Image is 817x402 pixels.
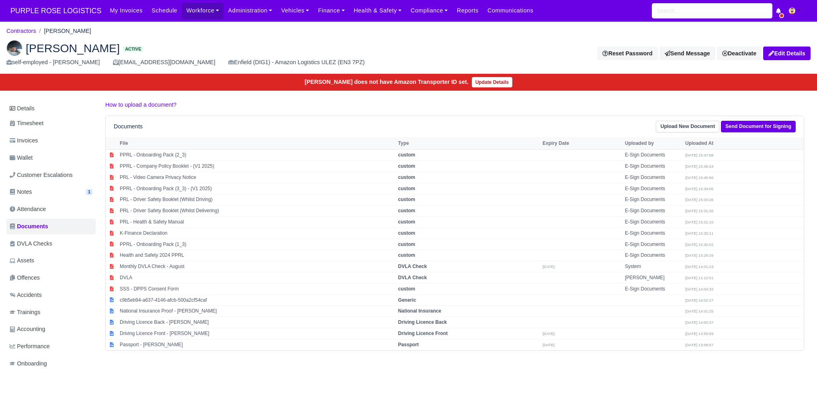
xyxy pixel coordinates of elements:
td: National Insurance Proof - [PERSON_NAME] [118,306,396,317]
a: Schedule [147,3,182,18]
small: [DATE] 15:31:36 [685,209,713,213]
a: How to upload a document? [105,102,176,108]
a: Health & Safety [349,3,406,18]
td: PPRL - Onboarding Pack (3_3) - (V1 2025) [118,183,396,194]
button: Reset Password [597,47,657,60]
a: Vehicles [277,3,314,18]
a: Customer Escalations [6,167,96,183]
strong: custom [398,197,416,202]
a: Wallet [6,150,96,166]
a: Performance [6,339,96,354]
small: [DATE] 14:01:23 [685,264,713,269]
th: Uploaded At [683,137,743,149]
small: [DATE] 15:47:08 [685,153,713,157]
strong: custom [398,230,416,236]
span: Active [123,46,143,52]
td: PPRL - Company Policy Booklet - (V1 2025) [118,160,396,172]
small: [DATE] 15:30:11 [685,231,713,236]
strong: custom [398,152,416,158]
td: PRL - Driver Safety Booklet (Whilst Delivering) [118,205,396,217]
td: E-Sign Documents [623,216,683,227]
strong: Passport [398,342,419,347]
td: System [623,261,683,272]
td: E-Sign Documents [623,194,683,205]
a: Edit Details [763,47,811,60]
a: Workforce [182,3,224,18]
td: PPRL - Onboarding Pack (2_3) [118,150,396,161]
div: Enfield (DIG1) - Amazon Logistics ULEZ (EN3 7PZ) [228,58,364,67]
a: Trainings [6,305,96,320]
span: Offences [10,273,40,282]
small: [DATE] 15:45:56 [685,175,713,180]
a: My Invoices [105,3,147,18]
strong: custom [398,163,416,169]
span: Trainings [10,308,40,317]
div: [EMAIL_ADDRESS][DOMAIN_NAME] [113,58,215,67]
th: File [118,137,396,149]
td: PRL - Health & Safety Manual [118,216,396,227]
strong: custom [398,208,416,213]
td: E-Sign Documents [623,239,683,250]
a: Onboarding [6,356,96,372]
span: Wallet [10,153,33,162]
div: self-employed - [PERSON_NAME] [6,58,100,67]
a: Upload New Document [656,121,719,132]
td: K-Finance Declaration [118,227,396,239]
a: Details [6,101,96,116]
li: [PERSON_NAME] [36,26,91,36]
a: Deactivate [717,47,762,60]
span: Accidents [10,290,42,300]
input: Search... [652,3,772,18]
a: Offences [6,270,96,286]
td: Driving Licence Back - [PERSON_NAME] [118,317,396,328]
a: Notes 1 [6,184,96,200]
strong: custom [398,175,416,180]
td: E-Sign Documents [623,150,683,161]
strong: Driving Licence Back [398,319,447,325]
div: Tugay Yildiz [0,34,817,74]
a: Assets [6,253,96,268]
strong: custom [398,252,416,258]
small: [DATE] 15:46:24 [685,164,713,169]
a: Attendance [6,201,96,217]
a: Documents [6,219,96,234]
td: c9b5eb94-a637-4146-afcb-500a2cf54caf [118,294,396,306]
span: Notes [10,187,32,197]
span: Performance [10,342,50,351]
small: [DATE] 14:01:25 [685,309,713,313]
small: [DATE] 14:02:27 [685,298,713,303]
a: PURPLE ROSE LOGISTICS [6,3,105,19]
span: Documents [10,222,48,231]
small: [DATE] [543,331,555,336]
a: Communications [483,3,538,18]
small: [DATE] 13:58:57 [685,343,713,347]
strong: DVLA Check [398,275,427,280]
td: [PERSON_NAME] [623,272,683,283]
th: Expiry Date [541,137,623,149]
span: Accounting [10,325,45,334]
span: 1 [86,189,92,195]
small: [DATE] 14:00:37 [685,320,713,325]
a: Reports [453,3,483,18]
strong: custom [398,186,416,191]
strong: DVLA Check [398,264,427,269]
span: Attendance [10,205,46,214]
small: [DATE] [543,343,555,347]
strong: Generic [398,297,416,303]
td: E-Sign Documents [623,183,683,194]
td: Passport - [PERSON_NAME] [118,339,396,350]
strong: custom [398,219,416,225]
small: [DATE] 14:04:32 [685,287,713,291]
h6: Documents [114,123,143,130]
th: Type [396,137,541,149]
small: [DATE] 15:33:26 [685,197,713,202]
a: Finance [313,3,349,18]
a: Administration [223,3,276,18]
a: DVLA Checks [6,236,96,252]
td: Monthly DVLA Check - August [118,261,396,272]
a: Compliance [406,3,453,18]
small: [DATE] 15:29:29 [685,253,713,258]
td: Driving Licence Front - [PERSON_NAME] [118,328,396,339]
small: [DATE] [543,264,555,269]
